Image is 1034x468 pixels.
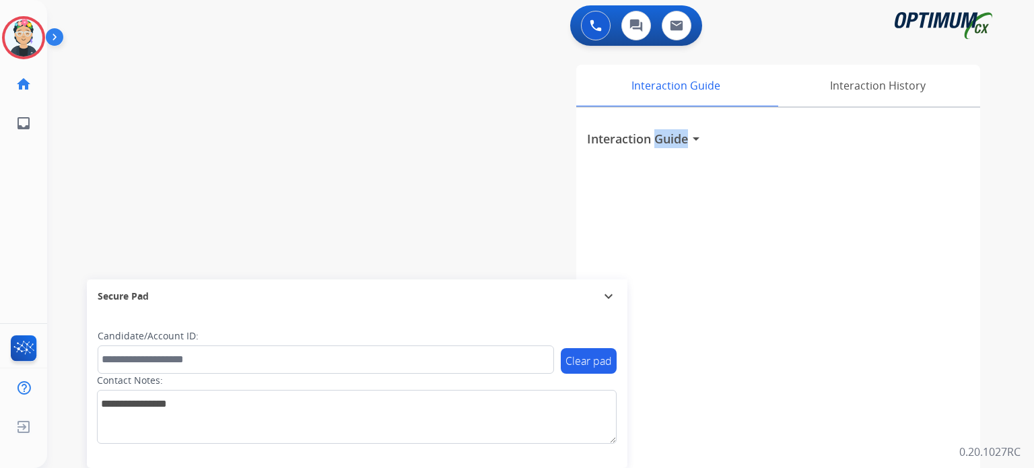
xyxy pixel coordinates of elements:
mat-icon: inbox [15,115,32,131]
button: Clear pad [561,348,617,374]
h3: Interaction Guide [587,129,688,148]
label: Candidate/Account ID: [98,329,199,343]
mat-icon: home [15,76,32,92]
p: 0.20.1027RC [959,444,1021,460]
mat-icon: expand_more [600,288,617,304]
span: Secure Pad [98,290,149,303]
mat-icon: arrow_drop_down [688,131,704,147]
img: avatar [5,19,42,57]
div: Interaction Guide [576,65,775,106]
div: Interaction History [775,65,980,106]
label: Contact Notes: [97,374,163,387]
